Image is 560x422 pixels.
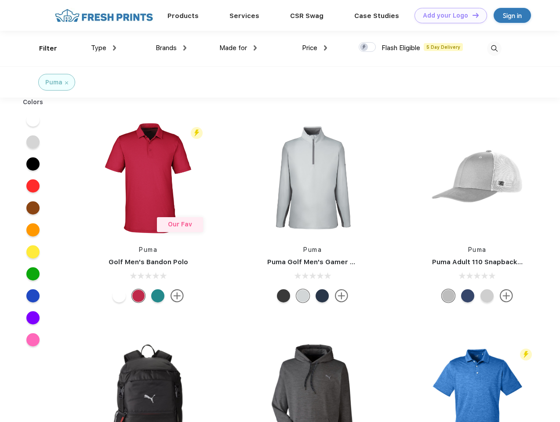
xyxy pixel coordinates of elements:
[183,45,186,51] img: dropdown.png
[424,43,463,51] span: 5 Day Delivery
[423,12,468,19] div: Add your Logo
[171,289,184,302] img: more.svg
[167,12,199,20] a: Products
[219,44,247,52] span: Made for
[151,289,164,302] div: Green Lagoon
[113,45,116,51] img: dropdown.png
[324,45,327,51] img: dropdown.png
[382,44,420,52] span: Flash Eligible
[419,120,536,236] img: func=resize&h=266
[132,289,145,302] div: Ski Patrol
[494,8,531,23] a: Sign in
[254,120,371,236] img: func=resize&h=266
[335,289,348,302] img: more.svg
[52,8,156,23] img: fo%20logo%202.webp
[442,289,455,302] div: Quarry with Brt Whit
[316,289,329,302] div: Navy Blazer
[303,246,322,253] a: Puma
[45,78,62,87] div: Puma
[487,41,502,56] img: desktop_search.svg
[65,81,68,84] img: filter_cancel.svg
[156,44,177,52] span: Brands
[191,127,203,139] img: flash_active_toggle.svg
[168,221,192,228] span: Our Fav
[461,289,474,302] div: Peacoat with Qut Shd
[113,289,126,302] div: Bright White
[500,289,513,302] img: more.svg
[296,289,309,302] div: High Rise
[468,246,487,253] a: Puma
[277,289,290,302] div: Puma Black
[520,349,532,360] img: flash_active_toggle.svg
[290,12,324,20] a: CSR Swag
[254,45,257,51] img: dropdown.png
[480,289,494,302] div: Quarry Brt Whit
[473,13,479,18] img: DT
[302,44,317,52] span: Price
[91,44,106,52] span: Type
[16,98,50,107] div: Colors
[39,44,57,54] div: Filter
[229,12,259,20] a: Services
[90,120,207,236] img: func=resize&h=266
[503,11,522,21] div: Sign in
[139,246,157,253] a: Puma
[109,258,188,266] a: Golf Men's Bandon Polo
[267,258,406,266] a: Puma Golf Men's Gamer Golf Quarter-Zip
